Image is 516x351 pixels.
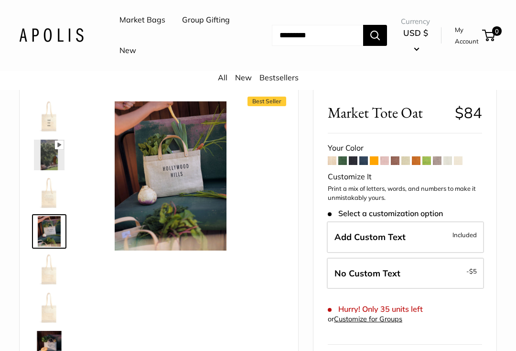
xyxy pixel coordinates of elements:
span: Market Tote Oat [328,104,448,121]
span: Select a customization option [328,209,443,218]
img: Market Tote Oat [34,101,64,132]
a: Market Tote Oat [32,291,66,325]
img: Market Tote Oat [34,178,64,208]
span: 0 [492,26,502,36]
a: All [218,73,227,82]
div: or [328,313,402,326]
a: Market Tote Oat [32,99,66,134]
label: Add Custom Text [327,221,484,253]
img: Market Tote Oat [34,293,64,323]
a: Group Gifting [182,13,230,27]
input: Search... [272,25,363,46]
span: Best Seller [247,97,286,106]
p: Print a mix of letters, words, and numbers to make it unmistakably yours. [328,184,482,203]
img: Market Tote Oat [34,140,64,170]
div: Your Color [328,141,482,155]
button: Search [363,25,387,46]
span: USD $ [403,28,428,38]
span: Add Custom Text [334,231,406,242]
a: New [235,73,252,82]
img: Market Tote Oat [34,216,64,247]
div: Customize It [328,170,482,184]
a: Customize for Groups [334,315,402,323]
img: Market Tote Oat [96,101,245,251]
a: My Account [455,24,479,47]
button: USD $ [401,25,430,56]
span: Hurry! Only 35 units left [328,305,423,314]
a: New [119,44,136,58]
span: - [466,265,477,277]
a: Market Tote Oat [32,138,66,172]
label: Leave Blank [327,258,484,289]
a: Market Tote Oat [32,214,66,249]
img: Apolis [19,28,84,42]
a: 0 [483,30,495,41]
span: $5 [469,267,477,275]
img: Market Tote Oat [34,254,64,285]
a: Bestsellers [259,73,299,82]
span: No Custom Text [334,268,400,279]
a: Market Bags [119,13,165,27]
a: Market Tote Oat [32,176,66,210]
span: Included [452,229,477,241]
span: $84 [455,103,482,122]
a: Market Tote Oat [32,252,66,287]
span: Currency [401,15,430,28]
